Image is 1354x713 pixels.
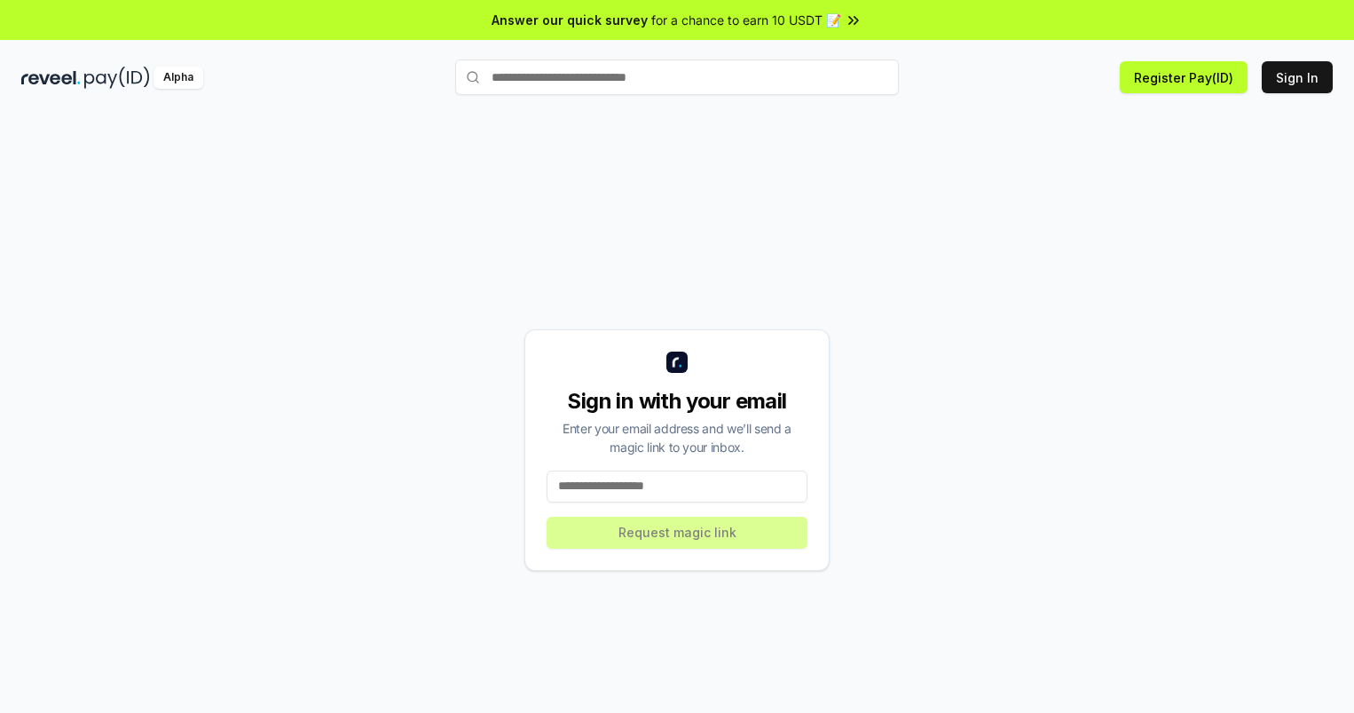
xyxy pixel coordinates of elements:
img: reveel_dark [21,67,81,89]
span: for a chance to earn 10 USDT 📝 [651,11,841,29]
img: logo_small [666,352,688,373]
div: Alpha [154,67,203,89]
div: Enter your email address and we’ll send a magic link to your inbox. [547,419,807,456]
button: Sign In [1262,61,1333,93]
span: Answer our quick survey [492,11,648,29]
img: pay_id [84,67,150,89]
div: Sign in with your email [547,387,807,416]
button: Register Pay(ID) [1120,61,1248,93]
